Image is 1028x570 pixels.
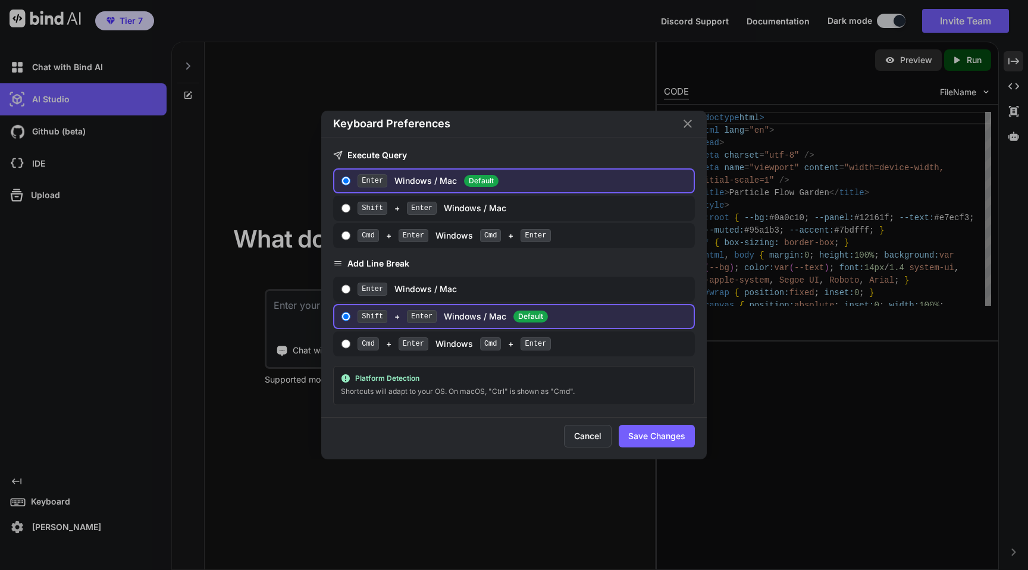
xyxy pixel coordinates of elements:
[358,229,379,242] span: Cmd
[358,202,689,215] div: + Windows / Mac
[341,339,350,349] input: Cmd+Enter Windows Cmd+Enter
[341,176,350,186] input: EnterWindows / Mac Default
[358,337,689,350] div: + Windows +
[333,258,695,270] h3: Add Line Break
[358,310,387,323] span: Shift
[358,283,387,296] span: Enter
[333,149,695,161] h3: Execute Query
[681,117,695,131] button: Close
[407,310,437,323] span: Enter
[521,337,550,350] span: Enter
[358,229,689,242] div: + Windows +
[358,174,689,187] div: Windows / Mac
[619,425,695,447] button: Save Changes
[480,337,502,350] span: Cmd
[513,311,548,322] span: Default
[341,312,350,321] input: Shift+EnterWindows / MacDefault
[564,425,612,447] button: Cancel
[341,374,687,383] div: Platform Detection
[358,310,689,323] div: + Windows / Mac
[358,174,387,187] span: Enter
[341,203,350,213] input: Shift+EnterWindows / Mac
[407,202,437,215] span: Enter
[521,229,550,242] span: Enter
[358,202,387,215] span: Shift
[341,386,687,397] div: Shortcuts will adapt to your OS. On macOS, "Ctrl" is shown as "Cmd".
[358,283,689,296] div: Windows / Mac
[341,231,350,240] input: Cmd+Enter Windows Cmd+Enter
[399,229,428,242] span: Enter
[480,229,502,242] span: Cmd
[341,284,350,294] input: EnterWindows / Mac
[333,115,450,132] h2: Keyboard Preferences
[399,337,428,350] span: Enter
[464,175,499,187] span: Default
[358,337,379,350] span: Cmd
